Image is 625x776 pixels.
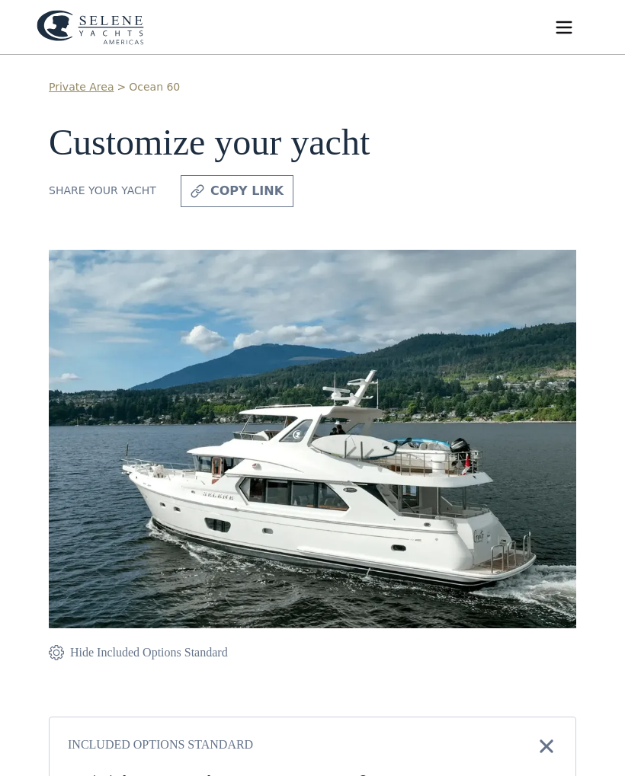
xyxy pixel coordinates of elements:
[49,643,228,662] a: Hide Included Options Standard
[191,182,204,200] img: icon
[37,10,144,45] a: home
[49,183,156,199] div: Share your yacht
[181,175,293,207] a: copy link
[129,79,180,95] a: Ocean 60
[540,3,588,52] div: menu
[68,736,253,757] div: Included Options Standard
[49,123,576,163] h1: Customize your yacht
[117,79,126,95] div: >
[536,736,557,757] img: icon
[37,10,144,45] img: logo
[70,643,228,662] div: Hide Included Options Standard
[210,182,284,200] div: copy link
[49,643,64,662] img: icon
[49,79,114,95] a: Private Area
